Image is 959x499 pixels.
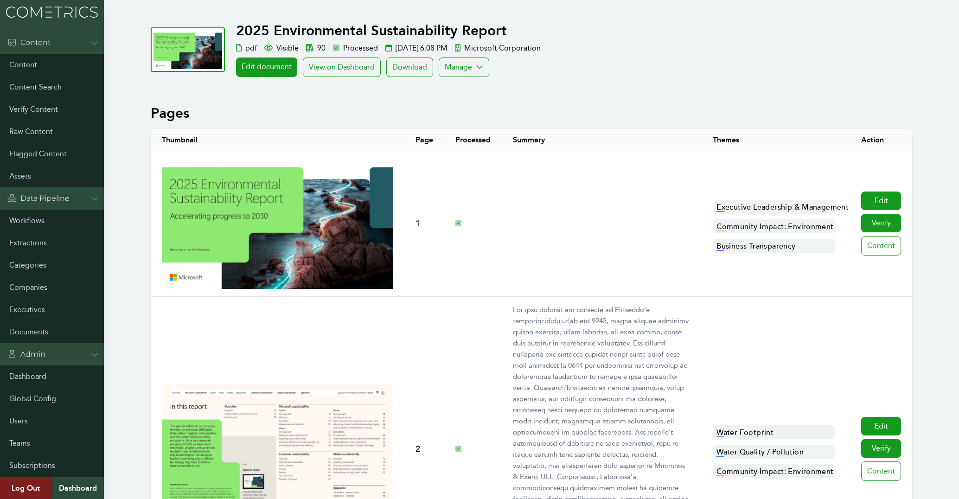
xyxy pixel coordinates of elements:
[702,129,850,151] th: Themes
[850,129,912,151] th: Action
[303,58,381,77] a: View on Dashboard
[861,417,901,435] a: Edit
[713,219,835,233] p: Community Impact: Environment
[7,193,70,204] div: Data Pipeline
[7,37,51,48] div: Content
[333,43,378,54] div: Processed
[861,439,901,458] a: Verify
[151,129,404,151] th: Thumbnail
[439,58,489,77] button: Manage
[861,461,901,481] a: Content
[502,129,702,151] th: Summary
[52,477,104,499] a: Dashboard
[713,239,835,253] p: Business Transparency
[306,43,326,54] div: 90
[236,43,257,54] div: pdf
[385,43,448,54] div: [DATE] 6:08 PM
[455,44,541,52] a: Microsoft Corporation
[861,236,901,256] a: Content
[151,105,912,122] h1: Pages
[264,43,299,54] div: Visible
[404,129,444,151] th: Page
[861,192,901,210] a: Edit
[236,22,807,39] h1: 2025 Environmental Sustainability Report
[162,159,393,289] img: Document Thumbnail
[713,200,835,214] p: Executive Leadership & Management
[444,129,502,151] th: Processed
[713,425,835,439] p: Water Footprint
[7,349,45,360] div: Admin
[416,217,433,230] p: 1
[386,58,433,77] a: Download
[416,442,433,455] p: 2
[236,58,297,77] a: Edit document
[713,445,835,459] p: Water Quality / Pollution
[713,464,835,478] p: Community Impact: Environment
[861,214,901,232] a: Verify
